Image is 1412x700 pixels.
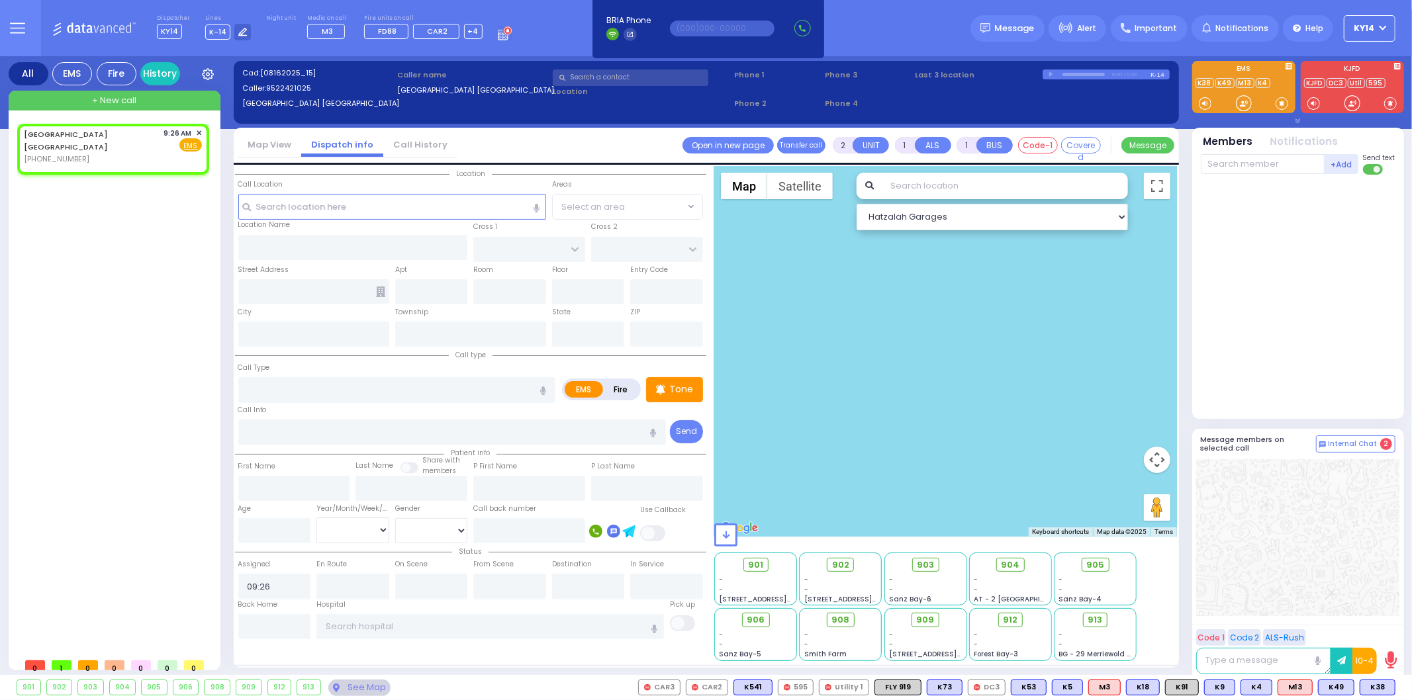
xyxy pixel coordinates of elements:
span: - [720,584,724,594]
span: Important [1135,22,1177,34]
span: - [889,639,893,649]
span: 903 [917,558,934,572]
span: KY14 [1354,22,1375,34]
label: Cross 1 [473,222,497,232]
div: BLS [1011,679,1047,695]
div: 913 [297,680,320,695]
span: 1 [52,660,71,670]
img: message.svg [980,23,990,33]
span: KY14 [157,24,182,39]
a: [GEOGRAPHIC_DATA] [GEOGRAPHIC_DATA] [24,129,108,153]
span: 2 [1380,438,1392,450]
button: Show satellite imagery [767,173,833,199]
span: members [422,466,456,476]
a: Dispatch info [301,138,383,151]
label: Pick up [670,599,695,610]
img: Logo [52,20,140,36]
label: Fire units on call [364,15,483,22]
div: 906 [173,680,199,695]
a: Util [1348,78,1365,88]
label: Lines [205,15,252,22]
label: Street Address [238,265,289,275]
label: Fire [602,381,639,398]
label: P First Name [473,461,517,472]
label: Night unit [266,15,296,22]
label: [GEOGRAPHIC_DATA] [GEOGRAPHIC_DATA] [242,98,393,109]
span: - [889,629,893,639]
span: Phone 1 [734,69,820,81]
span: - [1059,574,1063,584]
div: K18 [1126,679,1160,695]
button: Toggle fullscreen view [1144,173,1170,199]
h5: Message members on selected call [1201,435,1316,453]
span: Patient info [444,448,496,458]
input: Search member [1201,154,1325,174]
div: 902 [47,680,72,695]
img: comment-alt.png [1319,441,1326,448]
div: 904 [110,680,136,695]
button: Members [1203,134,1253,150]
a: Call History [383,138,457,151]
button: Message [1121,137,1174,153]
span: - [804,639,808,649]
img: red-radio-icon.svg [784,684,790,691]
input: Search location [882,173,1127,199]
input: Search hospital [316,614,664,639]
div: K73 [927,679,963,695]
label: In Service [630,559,664,570]
a: K49 [1215,78,1235,88]
button: ALS-Rush [1263,629,1306,646]
span: - [889,584,893,594]
label: Assigned [238,559,271,570]
div: EMS [52,62,92,85]
div: CAR3 [638,679,681,695]
div: BLS [1052,679,1083,695]
div: BLS [1318,679,1354,695]
a: M13 [1236,78,1254,88]
div: M3 [1088,679,1121,695]
label: Destination [552,559,592,570]
span: Select an area [561,200,625,214]
button: Notifications [1270,134,1339,150]
span: Smith Farm [804,649,847,659]
div: BLS [1241,679,1272,695]
span: Sanz Bay-4 [1059,594,1102,604]
div: See map [328,679,391,696]
input: Search location here [238,194,546,219]
span: [STREET_ADDRESS][PERSON_NAME] [804,594,929,604]
button: Internal Chat 2 [1316,435,1395,453]
label: EMS [1192,66,1295,75]
label: Cad: [242,67,393,79]
button: Transfer call [777,137,825,153]
label: P Last Name [591,461,635,472]
span: 909 [917,613,935,627]
div: All [9,62,48,85]
label: First Name [238,461,276,472]
span: Help [1305,22,1323,34]
div: ALS [1278,679,1313,695]
span: 913 [1088,613,1103,627]
label: City [238,307,252,318]
label: Apt [395,265,407,275]
img: red-radio-icon.svg [692,684,698,691]
span: Other building occupants [376,286,385,297]
span: - [974,639,978,649]
div: ALS [1088,679,1121,695]
img: red-radio-icon.svg [644,684,651,691]
span: Sanz Bay-6 [889,594,931,604]
span: 902 [832,558,849,572]
span: 0 [25,660,45,670]
span: 904 [1001,558,1019,572]
span: 9522421025 [266,83,311,93]
span: - [804,584,808,594]
label: From Scene [473,559,514,570]
div: BLS [927,679,963,695]
div: 903 [78,680,103,695]
div: FLY 919 [874,679,921,695]
span: CAR2 [427,26,447,36]
span: Call type [449,350,493,360]
button: Code 1 [1196,629,1226,646]
span: Alert [1077,22,1096,34]
label: Township [395,307,428,318]
div: 901 [17,680,40,695]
